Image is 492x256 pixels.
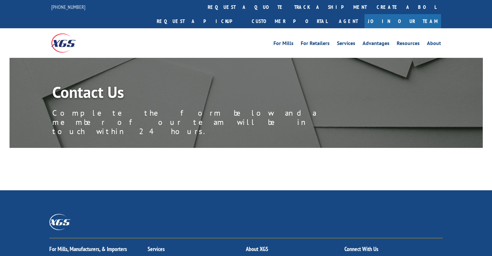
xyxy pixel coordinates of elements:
a: About XGS [246,245,268,253]
a: About [427,41,441,48]
img: XGS_Logos_ALL_2024_All_White [49,214,70,230]
a: Services [148,245,165,253]
a: Request a pickup [152,14,247,28]
h2: Connect With Us [344,246,443,255]
a: For Mills [273,41,293,48]
a: Advantages [363,41,389,48]
p: Complete the form below and a member of our team will be in touch within 24 hours. [52,108,348,136]
a: [PHONE_NUMBER] [51,4,85,10]
a: Agent [332,14,364,28]
a: Join Our Team [364,14,441,28]
h1: Contact Us [52,84,348,103]
a: Customer Portal [247,14,332,28]
a: Resources [397,41,420,48]
a: For Mills, Manufacturers, & Importers [49,245,127,253]
a: Services [337,41,355,48]
a: For Retailers [301,41,330,48]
